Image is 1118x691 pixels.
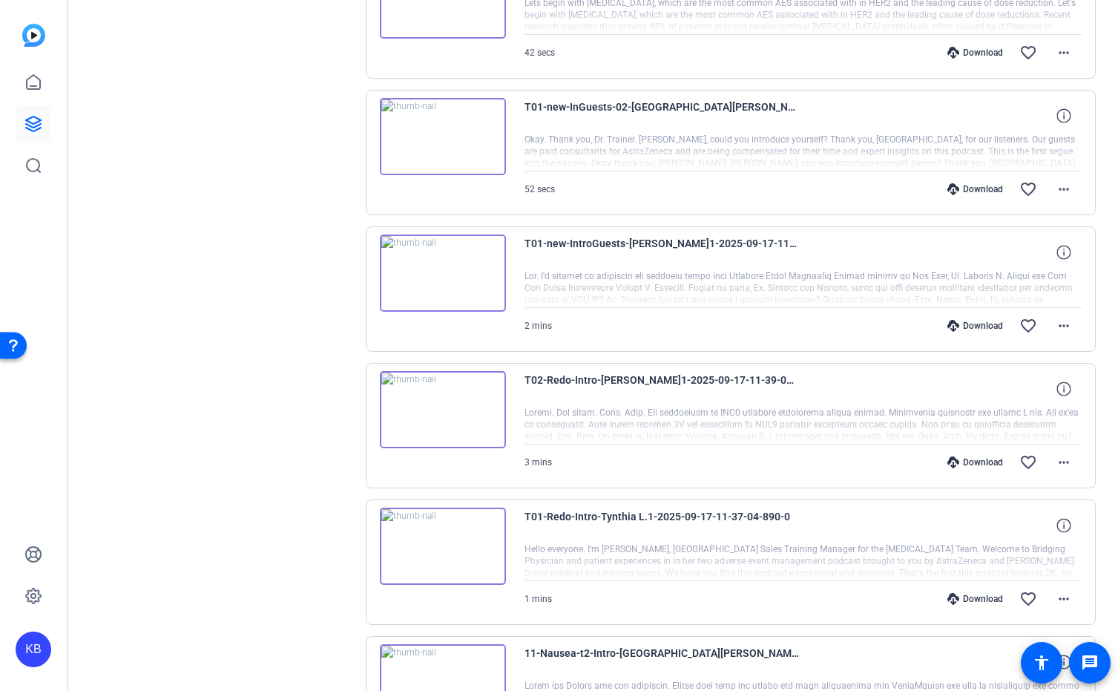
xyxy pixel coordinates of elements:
[525,457,552,468] span: 3 mins
[525,644,799,680] span: 11-Nausea-t2-Intro-[GEOGRAPHIC_DATA][PERSON_NAME]1-2025-09-03-14-33-13-203-0
[1055,317,1073,335] mat-icon: more_horiz
[940,320,1010,332] div: Download
[525,184,555,194] span: 52 secs
[16,632,51,667] div: KB
[1019,180,1037,198] mat-icon: favorite_border
[525,371,799,407] span: T02-Redo-Intro-[PERSON_NAME]1-2025-09-17-11-39-08-556-0
[1055,44,1073,62] mat-icon: more_horiz
[525,508,799,543] span: T01-Redo-Intro-Tynthia L.1-2025-09-17-11-37-04-890-0
[1033,654,1050,672] mat-icon: accessibility
[940,47,1010,59] div: Download
[525,321,552,331] span: 2 mins
[1019,453,1037,471] mat-icon: favorite_border
[1055,453,1073,471] mat-icon: more_horiz
[525,48,555,58] span: 42 secs
[940,456,1010,468] div: Download
[940,183,1010,195] div: Download
[1055,590,1073,608] mat-icon: more_horiz
[22,24,45,47] img: blue-gradient.svg
[1081,654,1099,672] mat-icon: message
[380,508,506,585] img: thumb-nail
[1019,590,1037,608] mat-icon: favorite_border
[1055,180,1073,198] mat-icon: more_horiz
[380,371,506,448] img: thumb-nail
[1019,317,1037,335] mat-icon: favorite_border
[525,98,799,134] span: T01-new-InGuests-02-[GEOGRAPHIC_DATA][PERSON_NAME]1-2025-09-17-11-49-30-504-0
[525,235,799,270] span: T01-new-IntroGuests-[PERSON_NAME]1-2025-09-17-11-45-48-101-0
[380,98,506,175] img: thumb-nail
[525,594,552,604] span: 1 mins
[1019,44,1037,62] mat-icon: favorite_border
[380,235,506,312] img: thumb-nail
[940,593,1010,605] div: Download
